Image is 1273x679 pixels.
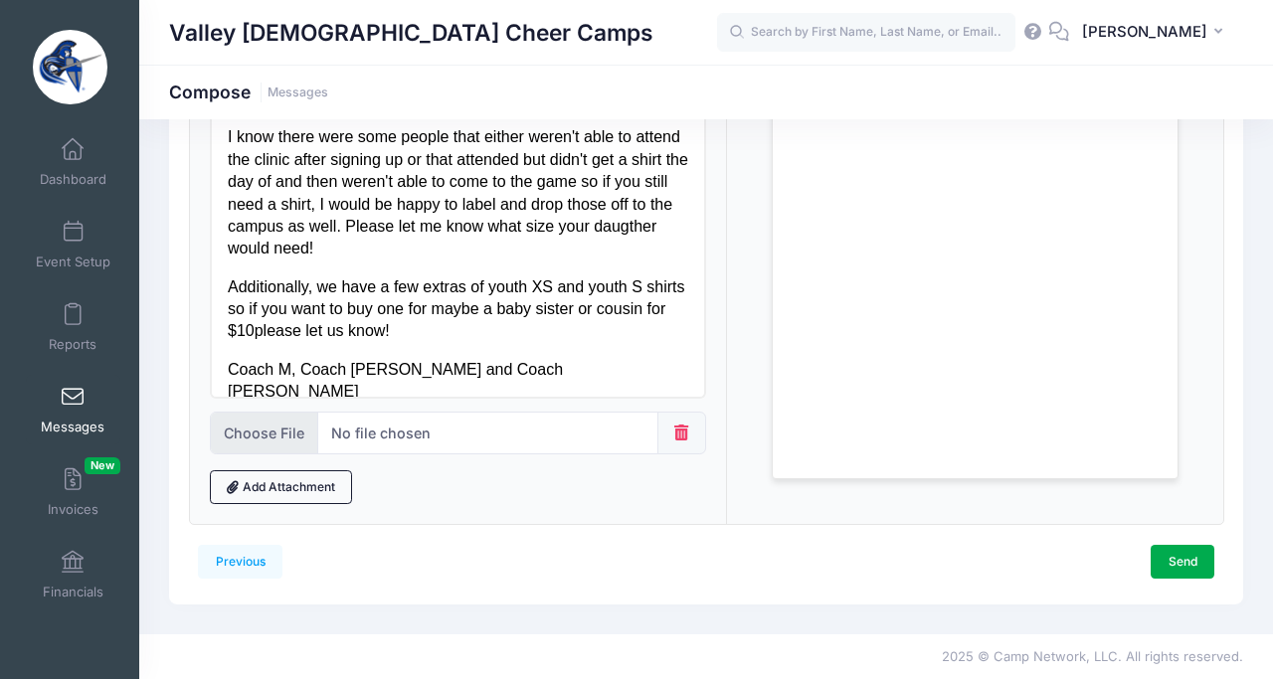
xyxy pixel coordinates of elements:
[26,375,120,444] a: Messages
[36,254,110,270] span: Event Setup
[16,368,476,413] p: Coach M, Coach [PERSON_NAME] and Coach [PERSON_NAME]
[198,545,282,579] a: Previous
[43,584,103,600] span: Financials
[26,210,120,279] a: Event Setup
[48,501,98,518] span: Invoices
[942,648,1243,664] span: 2025 © Camp Network, LLC. All rights reserved.
[169,82,328,102] h1: Compose
[169,10,653,56] h1: Valley [DEMOGRAPHIC_DATA] Cheer Camps
[33,30,107,104] img: Valley Christian Cheer Camps
[85,457,120,474] span: New
[26,292,120,362] a: Reports
[1082,21,1207,43] span: [PERSON_NAME]
[40,171,106,188] span: Dashboard
[26,540,120,609] a: Financials
[49,336,96,353] span: Reports
[16,8,476,119] p: Thank you again for supporting our Valley Spiritline program! We hope your daughter had a great t...
[1151,545,1214,579] a: Send
[26,127,120,197] a: Dashboard
[26,457,120,527] a: InvoicesNew
[210,470,353,504] a: Add Attachment
[1069,10,1243,56] button: [PERSON_NAME]
[268,85,328,100] a: Messages
[717,13,1015,53] input: Search by First Name, Last Name, or Email...
[41,419,104,435] span: Messages
[16,135,476,268] p: I know there were some people that either weren't able to attend the clinic after signing up or t...
[16,285,476,352] p: Additionally, we have a few extras of youth XS and youth S shirts so if you want to buy one for m...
